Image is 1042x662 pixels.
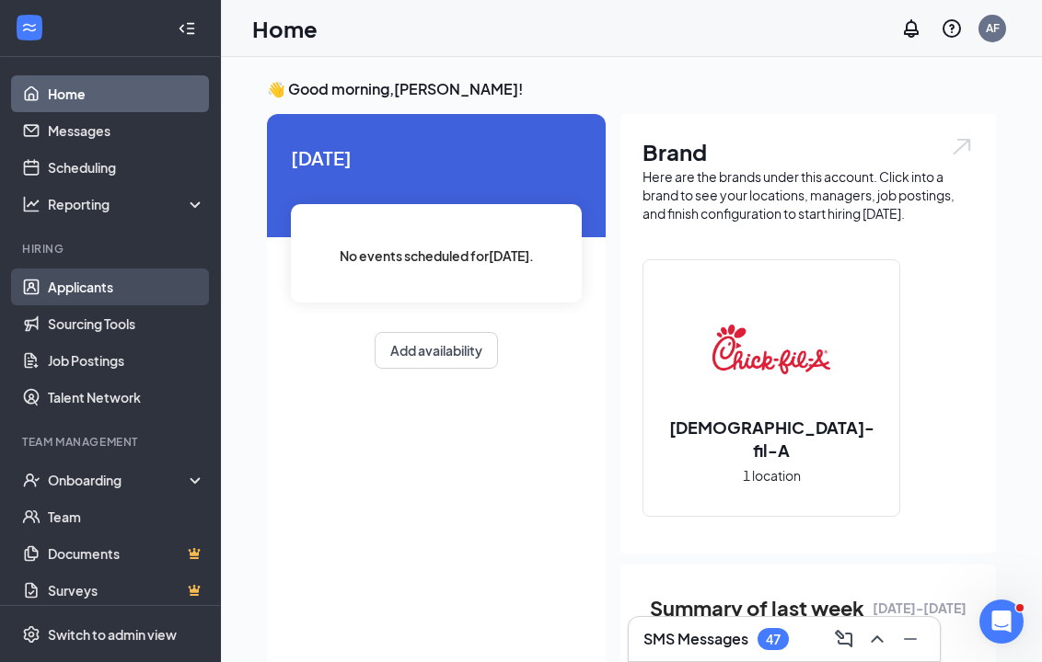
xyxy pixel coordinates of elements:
span: [DATE] - [DATE] [873,598,967,618]
a: DocumentsCrown [48,535,205,572]
a: Job Postings [48,342,205,379]
svg: WorkstreamLogo [20,18,39,37]
svg: Notifications [900,17,922,40]
a: Team [48,498,205,535]
div: Reporting [48,195,206,213]
a: Applicants [48,268,205,305]
div: 47 [766,632,781,647]
h1: Brand [643,136,974,167]
button: ChevronUp [863,624,892,654]
iframe: Intercom live chat [979,599,1024,644]
button: ComposeMessage [829,624,859,654]
div: Switch to admin view [48,625,177,644]
a: Talent Network [48,379,205,416]
svg: Settings [22,625,41,644]
a: Scheduling [48,149,205,186]
a: Sourcing Tools [48,305,205,342]
div: Team Management [22,434,202,450]
span: No events scheduled for [DATE] . [340,245,534,266]
span: 1 location [743,465,801,485]
svg: Analysis [22,195,41,213]
svg: ComposeMessage [833,628,855,650]
div: AF [986,20,1000,36]
button: Minimize [896,624,925,654]
h1: Home [252,13,318,44]
svg: UserCheck [22,471,41,489]
div: Hiring [22,241,202,257]
span: [DATE] [291,143,582,172]
a: Home [48,75,205,112]
span: Summary of last week [650,592,864,624]
button: Add availability [375,332,498,369]
div: Onboarding [48,471,190,489]
div: Here are the brands under this account. Click into a brand to see your locations, managers, job p... [643,167,974,223]
a: SurveysCrown [48,572,205,609]
h3: 👋 Good morning, [PERSON_NAME] ! [267,79,996,99]
h3: SMS Messages [643,629,748,649]
img: open.6027fd2a22e1237b5b06.svg [950,136,974,157]
svg: Minimize [899,628,921,650]
img: Chick-fil-A [712,291,830,408]
svg: Collapse [178,19,196,38]
h2: [DEMOGRAPHIC_DATA]-fil-A [643,416,899,462]
a: Messages [48,112,205,149]
svg: ChevronUp [866,628,888,650]
svg: QuestionInfo [941,17,963,40]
